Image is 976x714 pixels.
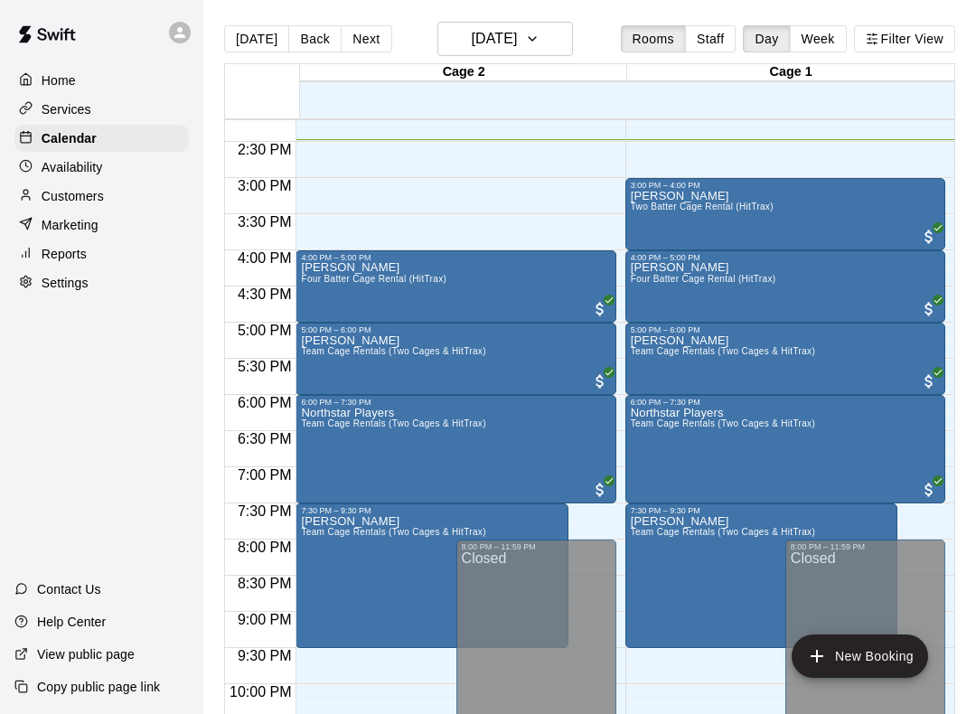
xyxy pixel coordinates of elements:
p: Contact Us [37,580,101,598]
span: All customers have paid [920,228,938,246]
div: 6:00 PM – 7:30 PM: Northstar Players [625,395,945,503]
div: Cage 2 [300,64,627,81]
div: 5:00 PM – 6:00 PM: Paul Harvey [625,323,945,395]
div: 3:00 PM – 4:00 PM: Scott Proctor [625,178,945,250]
span: Team Cage Rentals (Two Cages & HitTrax) [631,346,815,356]
p: Home [42,71,76,89]
span: All customers have paid [591,300,609,318]
span: 8:30 PM [233,576,296,591]
p: Marketing [42,216,99,234]
div: 5:00 PM – 6:00 PM [631,325,940,334]
div: 7:30 PM – 9:30 PM: Giles [296,503,568,648]
span: 10:00 PM [225,684,296,700]
span: Four Batter Cage Rental (HitTrax) [631,274,776,284]
button: add [792,634,928,678]
div: 4:00 PM – 5:00 PM [301,253,610,262]
button: Staff [685,25,737,52]
div: 7:30 PM – 9:30 PM: Giles [625,503,897,648]
span: 8:00 PM [233,540,296,555]
span: 7:30 PM [233,503,296,519]
button: Week [790,25,847,52]
p: Availability [42,158,103,176]
a: Calendar [14,125,189,152]
p: View public page [37,645,135,663]
button: Back [288,25,342,52]
span: 6:00 PM [233,395,296,410]
div: 6:00 PM – 7:30 PM [301,398,610,407]
div: 6:00 PM – 7:30 PM: Northstar Players [296,395,615,503]
span: Four Batter Cage Rental (HitTrax) [301,274,446,284]
div: 4:00 PM – 5:00 PM: David Petrelli [625,250,945,323]
button: Filter View [854,25,955,52]
div: 8:00 PM – 11:59 PM [462,542,611,551]
span: Team Cage Rentals (Two Cages & HitTrax) [301,527,485,537]
div: 7:30 PM – 9:30 PM [301,506,562,515]
span: 4:00 PM [233,250,296,266]
a: Availability [14,154,189,181]
p: Calendar [42,129,97,147]
a: Customers [14,183,189,210]
button: Day [743,25,790,52]
span: All customers have paid [920,372,938,390]
div: 5:00 PM – 6:00 PM [301,325,610,334]
div: 8:00 PM – 11:59 PM [791,542,940,551]
span: 5:30 PM [233,359,296,374]
span: 9:30 PM [233,648,296,663]
a: Marketing [14,211,189,239]
span: Team Cage Rentals (Two Cages & HitTrax) [631,527,815,537]
span: 5:00 PM [233,323,296,338]
span: 3:30 PM [233,214,296,230]
span: Team Cage Rentals (Two Cages & HitTrax) [301,418,485,428]
div: Cage 1 [627,64,954,81]
div: 5:00 PM – 6:00 PM: Paul Harvey [296,323,615,395]
span: 7:00 PM [233,467,296,483]
p: Services [42,100,91,118]
span: Team Cage Rentals (Two Cages & HitTrax) [631,418,815,428]
button: [DATE] [224,25,289,52]
span: All customers have paid [591,372,609,390]
span: All customers have paid [920,481,938,499]
div: 7:30 PM – 9:30 PM [631,506,892,515]
span: Team Cage Rentals (Two Cages & HitTrax) [301,346,485,356]
div: 4:00 PM – 5:00 PM [631,253,940,262]
span: 4:30 PM [233,287,296,302]
div: 6:00 PM – 7:30 PM [631,398,940,407]
p: Customers [42,187,104,205]
div: 3:00 PM – 4:00 PM [631,181,940,190]
p: Settings [42,274,89,292]
p: Help Center [37,613,106,631]
div: 4:00 PM – 5:00 PM: Ryan Rasnic [296,250,615,323]
a: Reports [14,240,189,268]
span: 9:00 PM [233,612,296,627]
button: Rooms [621,25,686,52]
a: Settings [14,269,189,296]
button: Next [341,25,391,52]
h6: [DATE] [471,26,517,52]
span: All customers have paid [920,300,938,318]
button: [DATE] [437,22,573,56]
span: Two Batter Cage Rental (HitTrax) [631,202,774,211]
span: 6:30 PM [233,431,296,446]
p: Reports [42,245,87,263]
span: 2:30 PM [233,142,296,157]
span: All customers have paid [591,481,609,499]
p: Copy public page link [37,678,160,696]
a: Services [14,96,189,123]
a: Home [14,67,189,94]
span: 3:00 PM [233,178,296,193]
